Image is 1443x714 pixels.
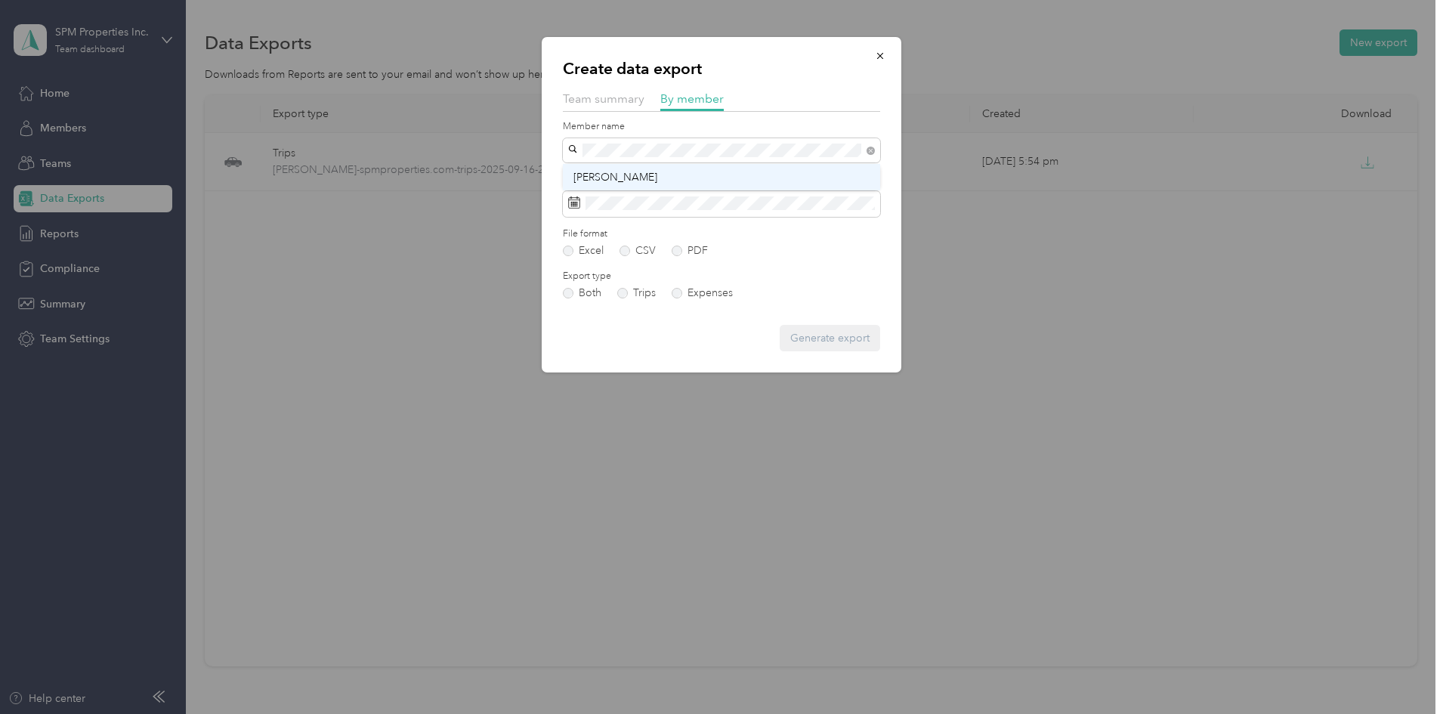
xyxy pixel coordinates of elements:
label: Trips [617,288,656,298]
span: Team summary [563,91,644,106]
label: Expenses [672,288,733,298]
label: File format [563,227,880,241]
label: Member name [563,120,880,134]
label: CSV [620,246,656,256]
label: Both [563,288,601,298]
label: Excel [563,246,604,256]
span: By member [660,91,724,106]
span: [PERSON_NAME] [573,171,657,184]
label: Export type [563,270,880,283]
iframe: Everlance-gr Chat Button Frame [1358,629,1443,714]
label: PDF [672,246,708,256]
p: Create data export [563,58,880,79]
